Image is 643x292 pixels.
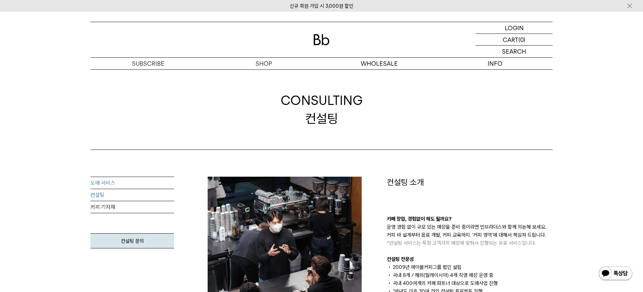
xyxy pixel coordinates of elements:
a: 컨설팅 문의 [90,233,174,248]
a: SHOP [206,58,321,69]
p: CART [503,34,518,45]
div: 컨설팅 [281,92,363,127]
a: CART (0) [476,34,553,46]
li: 2009년 에이블커피그룹 법인 설립 [387,263,553,271]
a: SUBSCRIBE [90,58,206,69]
a: 커피 기자재 [90,201,174,213]
p: INFO [437,58,553,69]
p: WHOLESALE [321,58,437,69]
img: 로고 [313,34,330,45]
li: 국내 400여개의 카페 파트너 대상으로 도매사업 진행 [387,279,553,287]
img: 카카오톡 채널 1:1 채팅 버튼 [598,266,633,282]
a: 도매 서비스 [90,177,174,189]
p: 컨설팅 소개 [387,177,553,188]
span: CONSULTING [281,92,363,109]
p: (0) [518,34,525,45]
span: *컨설팅 서비스는 특정 고객사의 매장에 맞춰서 진행되는 유료 서비스입니다. [387,240,536,246]
p: 컨설팅 전문성 [387,255,553,263]
a: LOGIN [476,22,553,34]
li: 국내 8개 / 해외(말레이시아) 4개 직영 매장 운영 중 [387,271,553,279]
p: LOGIN [505,22,524,34]
p: 카페 창업, 경험없이 해도 될까요? [387,215,553,223]
a: 신규 회원 가입 시 3,000원 할인 [290,3,353,9]
p: 운영 경험 없이 규모 있는 매장을 준비 중이라면 빈브라더스와 함께 의논해 보세요. 커피 바 설계부터 음료 개발, 커피 교육까지. ‘커피 영역’에 대해서 책임져 드립니다. [387,223,553,247]
p: SEARCH [502,46,526,57]
a: 컨설팅 [90,189,174,201]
